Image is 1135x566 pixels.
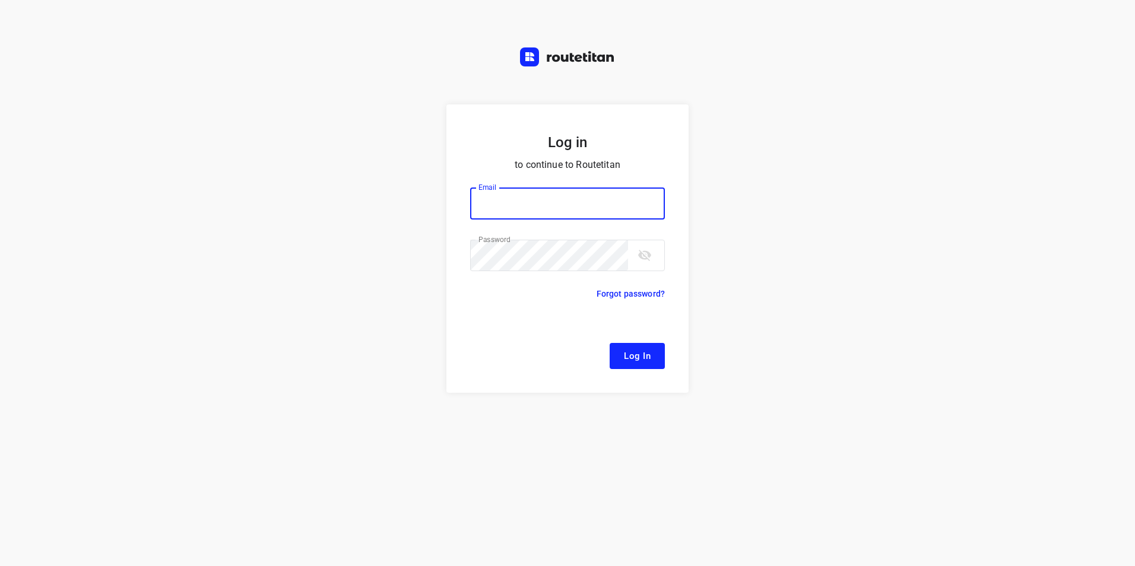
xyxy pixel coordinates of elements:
span: Log In [624,348,651,364]
button: toggle password visibility [633,243,657,267]
p: to continue to Routetitan [470,157,665,173]
img: Routetitan [520,47,615,66]
p: Forgot password? [597,287,665,301]
h5: Log in [470,133,665,152]
button: Log In [610,343,665,369]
